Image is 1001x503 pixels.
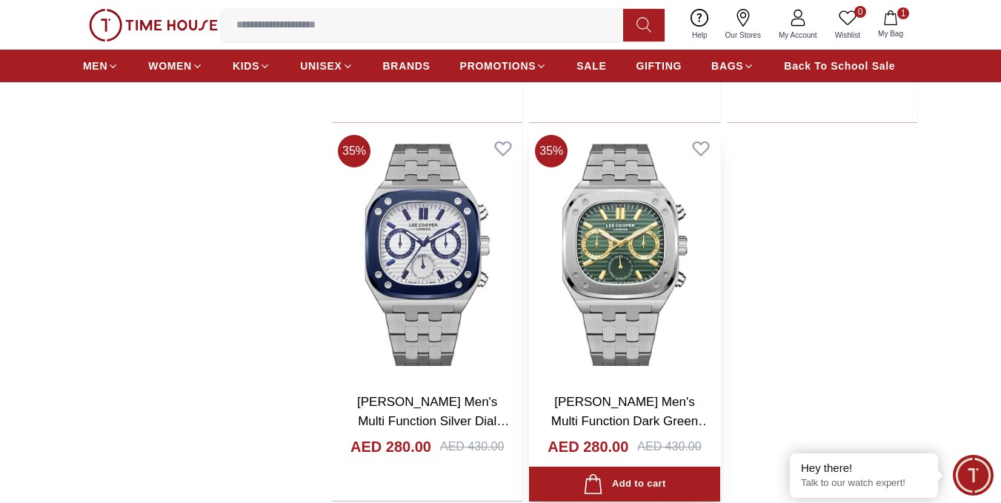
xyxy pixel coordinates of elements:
div: AED 430.00 [440,438,504,456]
button: 1My Bag [869,7,912,42]
a: GIFTING [636,53,682,79]
span: UNISEX [300,59,342,73]
span: 35 % [535,135,568,167]
span: Help [686,30,714,41]
button: Add to cart [529,467,719,502]
a: [PERSON_NAME] Men's Multi Function Dark Green Dial Watch - LC08023.370 [551,395,711,447]
span: BAGS [711,59,743,73]
span: BRANDS [383,59,430,73]
span: KIDS [233,59,259,73]
div: Chat Widget [953,455,994,496]
a: WOMEN [148,53,203,79]
a: Our Stores [716,6,770,44]
a: PROMOTIONS [460,53,548,79]
img: Lee Cooper Men's Multi Function Silver Dial Watch - LC08023.390 [332,129,522,381]
span: WOMEN [148,59,192,73]
a: UNISEX [300,53,353,79]
div: AED 430.00 [637,438,701,456]
a: BAGS [711,53,754,79]
h4: AED 280.00 [548,436,628,457]
h4: AED 280.00 [350,436,431,457]
img: ... [89,9,218,41]
div: Add to cart [583,474,665,494]
span: 0 [854,6,866,18]
span: MEN [83,59,107,73]
a: Help [683,6,716,44]
span: My Bag [872,28,909,39]
span: GIFTING [636,59,682,73]
p: Talk to our watch expert! [801,477,927,490]
a: KIDS [233,53,270,79]
span: Back To School Sale [784,59,895,73]
a: SALE [576,53,606,79]
span: PROMOTIONS [460,59,536,73]
a: Back To School Sale [784,53,895,79]
a: [PERSON_NAME] Men's Multi Function Silver Dial Watch - LC08023.390 [357,395,509,447]
span: My Account [773,30,823,41]
span: 1 [897,7,909,19]
span: Our Stores [719,30,767,41]
span: Wishlist [829,30,866,41]
a: MEN [83,53,119,79]
div: Hey there! [801,461,927,476]
img: Lee Cooper Men's Multi Function Dark Green Dial Watch - LC08023.370 [529,129,719,381]
span: SALE [576,59,606,73]
span: 35 % [338,135,370,167]
a: 0Wishlist [826,6,869,44]
a: BRANDS [383,53,430,79]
